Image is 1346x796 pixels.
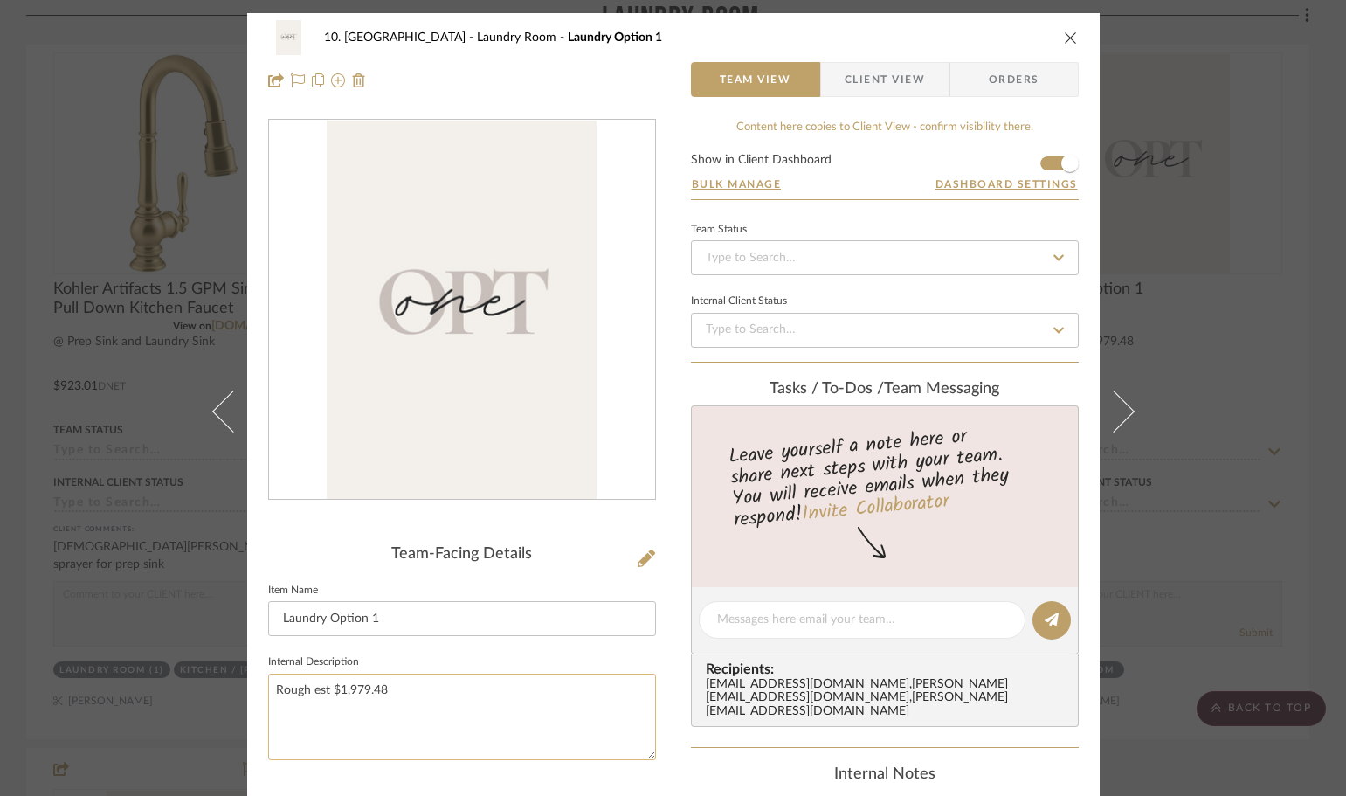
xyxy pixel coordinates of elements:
button: Bulk Manage [691,177,783,192]
input: Type to Search… [691,313,1079,348]
span: Recipients: [706,661,1071,677]
a: Invite Collaborator [800,487,949,530]
span: Tasks / To-Dos / [770,381,884,397]
span: 10. [GEOGRAPHIC_DATA] [324,31,477,44]
img: a5fa200c-c354-46ac-a22a-d5de8491c0f6_48x40.jpg [268,20,310,55]
input: Enter Item Name [268,601,656,636]
div: [EMAIL_ADDRESS][DOMAIN_NAME] , [PERSON_NAME][EMAIL_ADDRESS][DOMAIN_NAME] , [PERSON_NAME][EMAIL_AD... [706,678,1071,720]
label: Internal Description [268,658,359,667]
div: Internal Notes [691,765,1079,785]
span: Orders [970,62,1059,97]
button: Dashboard Settings [935,177,1079,192]
button: close [1063,30,1079,45]
img: Remove from project [352,73,366,87]
div: team Messaging [691,380,1079,399]
label: Item Name [268,586,318,595]
div: Internal Client Status [691,297,787,306]
input: Type to Search… [691,240,1079,275]
div: Team-Facing Details [268,545,656,564]
span: Client View [845,62,925,97]
div: Team Status [691,225,747,234]
span: Laundry Option 1 [568,31,662,44]
div: Leave yourself a note here or share next steps with your team. You will receive emails when they ... [688,418,1080,535]
span: Team View [720,62,791,97]
div: 0 [269,121,655,500]
div: Content here copies to Client View - confirm visibility there. [691,119,1079,136]
img: a5fa200c-c354-46ac-a22a-d5de8491c0f6_436x436.jpg [327,121,597,500]
span: Laundry Room [477,31,568,44]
